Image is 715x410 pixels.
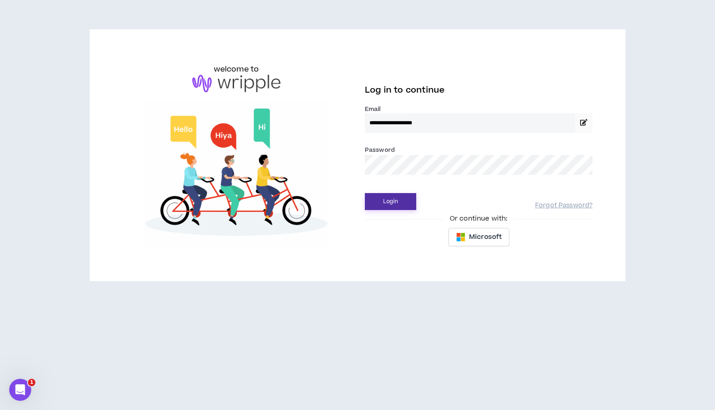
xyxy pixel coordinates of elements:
h6: welcome to [214,64,259,75]
a: Forgot Password? [535,201,592,210]
img: logo-brand.png [192,75,280,92]
button: Login [365,193,416,210]
label: Password [365,146,395,154]
img: Welcome to Wripple [123,101,350,247]
label: Email [365,105,592,113]
span: Microsoft [469,232,502,242]
span: Log in to continue [365,84,445,96]
button: Microsoft [448,228,509,246]
span: Or continue with: [443,214,514,224]
span: 1 [28,379,35,386]
iframe: Intercom live chat [9,379,31,401]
